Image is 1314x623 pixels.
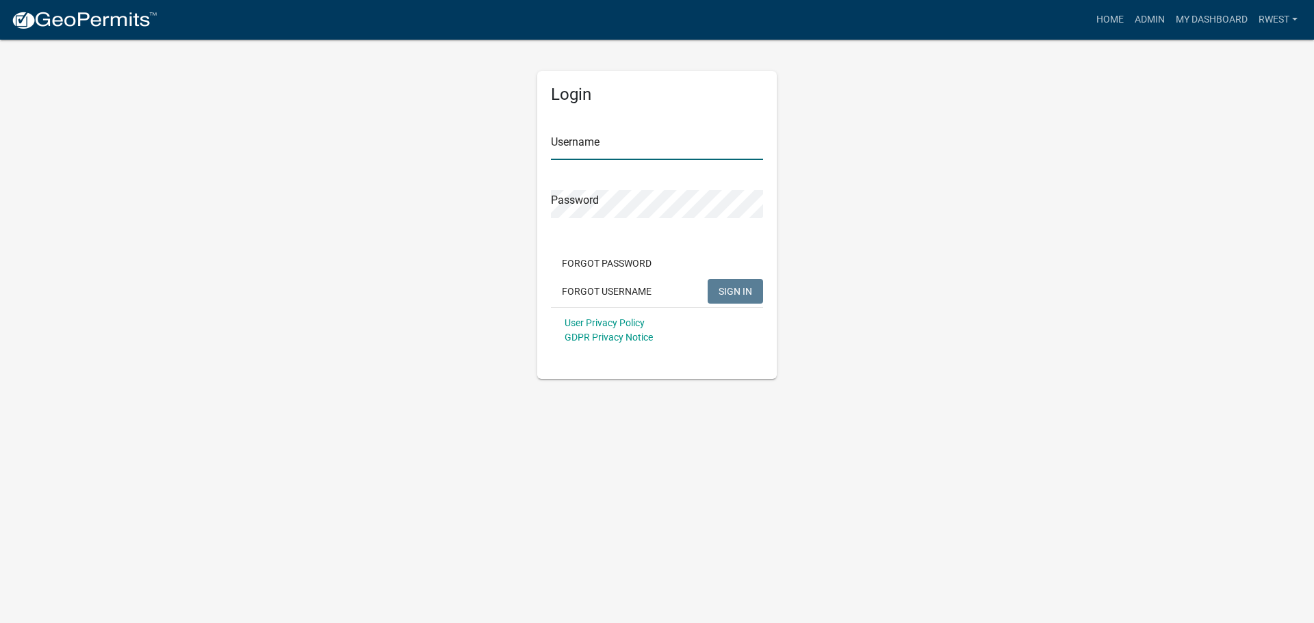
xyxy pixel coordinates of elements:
a: My Dashboard [1170,7,1253,33]
button: Forgot Username [551,279,662,304]
a: rwest [1253,7,1303,33]
button: Forgot Password [551,251,662,276]
h5: Login [551,85,763,105]
a: GDPR Privacy Notice [565,332,653,343]
a: Admin [1129,7,1170,33]
span: SIGN IN [719,285,752,296]
a: User Privacy Policy [565,317,645,328]
a: Home [1091,7,1129,33]
button: SIGN IN [708,279,763,304]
